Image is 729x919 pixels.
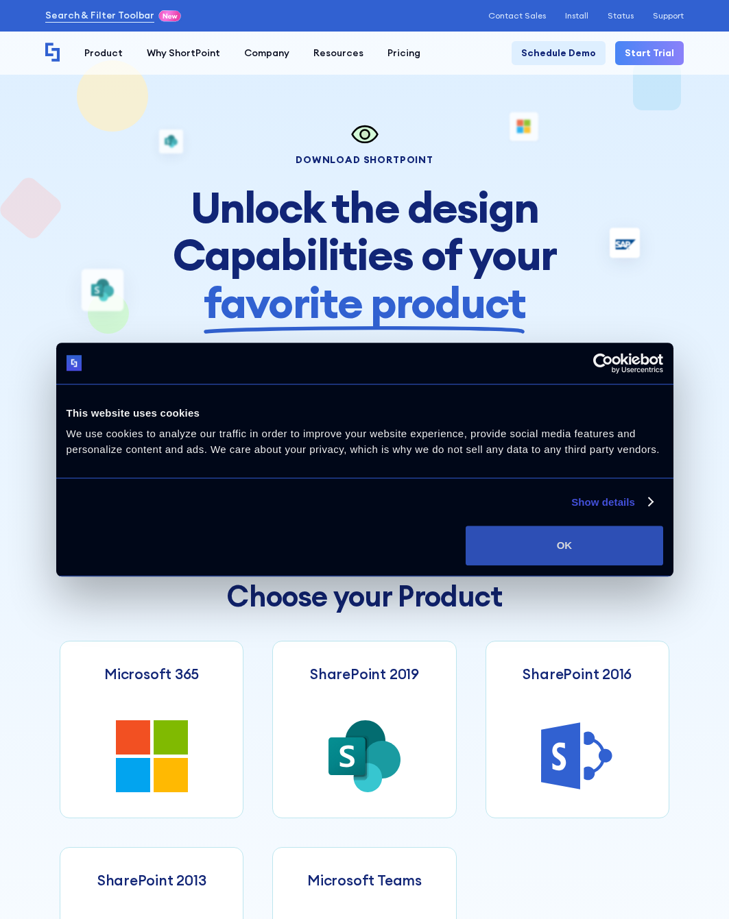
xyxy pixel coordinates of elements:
[653,11,684,21] a: Support
[244,46,289,60] div: Company
[313,46,363,60] div: Resources
[67,428,660,455] span: We use cookies to analyze our traffic in order to improve your website experience, provide social...
[67,356,82,371] img: logo
[571,494,652,511] a: Show details
[97,872,206,889] h3: SharePoint 2013
[482,760,729,919] iframe: Chat Widget
[204,279,525,326] span: favorite product
[512,41,606,65] a: Schedule Demo
[466,526,662,565] button: OK
[310,665,419,683] h3: SharePoint 2019
[67,405,663,421] div: This website uses cookies
[135,41,232,65] a: Why ShortPoint
[84,46,123,60] div: Product
[523,665,632,683] h3: SharePoint 2016
[232,41,302,65] a: Company
[60,641,243,818] a: Microsoft 365
[45,42,60,63] a: Home
[272,641,456,818] a: SharePoint 2019
[387,46,420,60] div: Pricing
[45,8,154,23] a: Search & Filter Toolbar
[307,872,422,889] h3: Microsoft Teams
[565,11,588,21] a: Install
[376,41,433,65] a: Pricing
[139,155,589,164] div: Download Shortpoint
[543,353,663,373] a: Usercentrics Cookiebot - opens in a new window
[73,41,135,65] a: Product
[147,46,220,60] div: Why ShortPoint
[608,11,634,21] a: Status
[60,580,669,612] h2: Choose your Product
[615,41,684,65] a: Start Trial
[488,11,546,21] a: Contact Sales
[302,41,376,65] a: Resources
[104,665,199,683] h3: Microsoft 365
[486,641,669,818] a: SharePoint 2016
[139,184,589,326] h1: Unlock the design Capabilities of your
